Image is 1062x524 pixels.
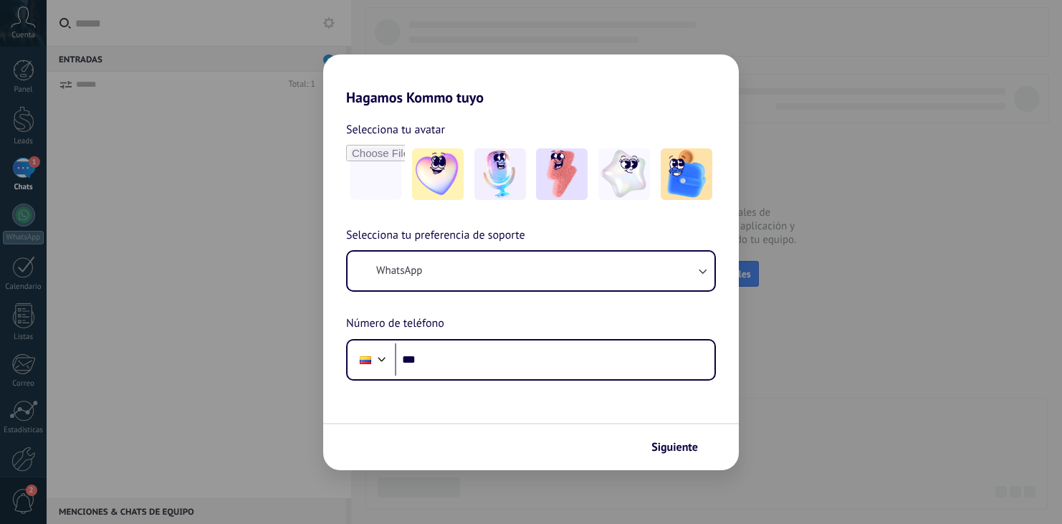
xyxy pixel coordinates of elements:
img: -3.jpeg [536,148,588,200]
span: Selecciona tu preferencia de soporte [346,227,525,245]
span: WhatsApp [376,264,422,278]
span: Siguiente [651,442,698,452]
button: Siguiente [645,435,717,459]
div: Colombia: + 57 [352,345,379,375]
img: -5.jpeg [661,148,712,200]
span: Número de teléfono [346,315,444,333]
span: Selecciona tu avatar [346,120,445,139]
img: -4.jpeg [598,148,650,200]
h2: Hagamos Kommo tuyo [323,54,739,106]
img: -2.jpeg [474,148,526,200]
img: -1.jpeg [412,148,464,200]
button: WhatsApp [348,252,714,290]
